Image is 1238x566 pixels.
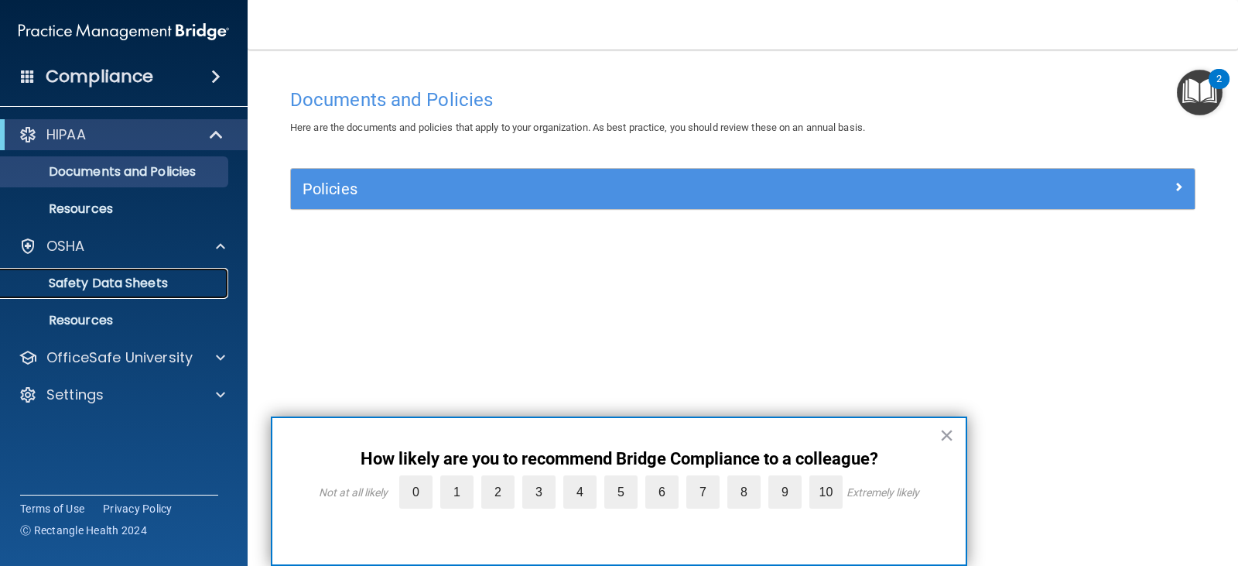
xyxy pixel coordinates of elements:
img: PMB logo [19,16,229,47]
h4: Compliance [46,66,153,87]
button: Close [939,423,954,448]
h4: Documents and Policies [290,90,1195,110]
p: Settings [46,386,104,404]
span: Ⓒ Rectangle Health 2024 [20,523,147,538]
p: Documents and Policies [10,164,221,180]
label: 6 [645,475,679,509]
label: 1 [440,475,474,509]
label: 2 [481,475,515,509]
div: Not at all likely [319,486,388,499]
a: Privacy Policy [103,501,173,516]
h5: Policies [303,180,957,197]
label: 7 [686,475,720,509]
label: 5 [604,475,638,509]
label: 4 [563,475,597,509]
p: OSHA [46,237,85,256]
p: OfficeSafe University [46,348,193,367]
label: 9 [768,475,802,509]
p: Safety Data Sheets [10,276,221,291]
p: HIPAA [46,125,86,144]
label: 0 [399,475,433,509]
label: 3 [522,475,556,509]
p: How likely are you to recommend Bridge Compliance to a colleague? [303,449,935,469]
div: Extremely likely [846,486,919,499]
div: 2 [1216,79,1222,99]
label: 8 [727,475,761,509]
span: Here are the documents and policies that apply to your organization. As best practice, you should... [290,122,865,133]
button: Open Resource Center, 2 new notifications [1177,70,1223,115]
a: Terms of Use [20,501,84,516]
p: Resources [10,201,221,217]
p: Resources [10,313,221,328]
label: 10 [809,475,843,509]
